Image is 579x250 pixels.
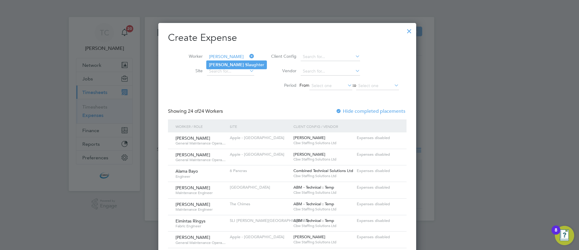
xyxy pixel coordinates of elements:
span: Expenses disabled [357,185,390,190]
span: [PERSON_NAME] [176,202,210,207]
span: Expenses disabled [357,218,390,223]
input: Search for... [207,53,254,61]
div: 8 [555,230,557,238]
input: Select one [356,82,399,90]
span: 24 Workers [188,108,223,114]
span: The Chimes [230,201,250,206]
div: Worker / Role [174,119,228,133]
span: [PERSON_NAME] [176,135,210,141]
span: Cbw Staffing Solutions Ltd [293,141,354,145]
span: ABM - Technical : Temp [293,185,334,190]
label: Period [269,83,296,88]
li: ghter [207,61,267,69]
span: [PERSON_NAME] [293,234,325,239]
label: Client Config [269,54,296,59]
input: Search for... [301,67,360,76]
span: [PERSON_NAME] [176,152,210,157]
span: [GEOGRAPHIC_DATA] [230,185,270,190]
span: SLI [PERSON_NAME][GEOGRAPHIC_DATA] [230,218,309,223]
span: Expenses disabled [357,135,390,140]
button: Open Resource Center, 8 new notifications [555,226,574,245]
div: Showing [168,108,224,115]
span: Maintenance Engineer [176,190,225,195]
b: [PERSON_NAME] [209,62,244,67]
span: General Maintenance Opera… [176,240,225,245]
span: [PERSON_NAME] [293,152,325,157]
label: Hide completed placements [336,108,405,114]
input: Search for... [207,67,254,76]
span: [PERSON_NAME] [293,135,325,140]
span: Expenses disabled [357,152,390,157]
span: [PERSON_NAME] [176,185,210,190]
span: Cbw Staffing Solutions Ltd [293,223,354,228]
span: Apple - [GEOGRAPHIC_DATA] [230,135,284,140]
label: Worker [176,54,203,59]
span: Cbw Staffing Solutions Ltd [293,190,354,195]
span: Expenses disabled [357,168,390,173]
li: From to [262,79,407,93]
label: Vendor [269,68,296,73]
span: Alama Bayo [176,168,198,174]
span: Expenses disabled [357,234,390,239]
span: Maintenance Engineer [176,207,225,212]
span: 24 of [188,108,199,114]
span: 6 Pancras [230,168,247,173]
span: Engineer [176,174,225,179]
input: Select one [309,82,352,90]
span: Cbw Staffing Solutions Ltd [293,157,354,162]
input: Search for... [301,53,360,61]
span: ABM - Technical : Temp [293,201,334,206]
span: Eimintas Ringys [176,218,205,224]
span: ABM - Technical : Temp [293,218,334,223]
span: Cbw Staffing Solutions Ltd [293,207,354,212]
span: [PERSON_NAME] [176,235,210,240]
span: Apple - [GEOGRAPHIC_DATA] [230,234,284,239]
label: Site [176,68,203,73]
h2: Create Expense [168,31,407,44]
div: Site [228,119,292,133]
span: General Maintenance Opera… [176,141,225,146]
span: Apple - [GEOGRAPHIC_DATA] [230,152,284,157]
div: Client Config / Vendor [292,119,355,133]
span: Expenses disabled [357,201,390,206]
span: Cbw Staffing Solutions Ltd [293,174,354,178]
span: General Maintenance Opera… [176,157,225,162]
span: Cbw Staffing Solutions Ltd [293,240,354,245]
b: Slau [245,62,254,67]
span: Combined Technical Solutions Ltd [293,168,353,173]
span: Fabric Engineer [176,224,225,229]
